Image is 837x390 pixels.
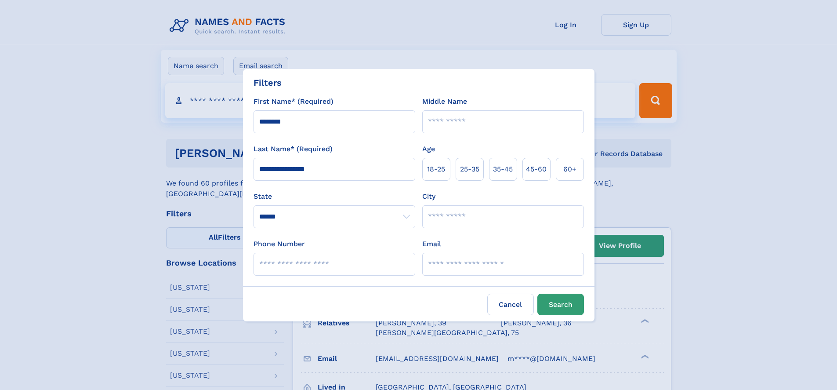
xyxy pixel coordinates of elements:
span: 25‑35 [460,164,479,175]
label: State [254,191,415,202]
button: Search [537,294,584,315]
span: 45‑60 [526,164,547,175]
label: Age [422,144,435,154]
label: Last Name* (Required) [254,144,333,154]
label: Phone Number [254,239,305,249]
span: 18‑25 [427,164,445,175]
label: Middle Name [422,96,467,107]
label: Cancel [487,294,534,315]
span: 35‑45 [493,164,513,175]
span: 60+ [563,164,576,175]
div: Filters [254,76,282,89]
label: First Name* (Required) [254,96,333,107]
label: Email [422,239,441,249]
label: City [422,191,435,202]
